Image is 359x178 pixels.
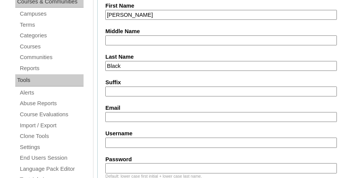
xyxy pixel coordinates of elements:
[19,31,84,40] a: Categories
[19,64,84,73] a: Reports
[19,42,84,51] a: Courses
[19,88,84,98] a: Alerts
[19,110,84,119] a: Course Evaluations
[19,153,84,163] a: End Users Session
[19,99,84,108] a: Abuse Reports
[19,53,84,62] a: Communities
[19,143,84,152] a: Settings
[19,131,84,141] a: Clone Tools
[19,164,84,174] a: Language Pack Editor
[15,74,84,87] div: Tools
[19,9,84,19] a: Campuses
[19,20,84,30] a: Terms
[19,121,84,130] a: Import / Export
